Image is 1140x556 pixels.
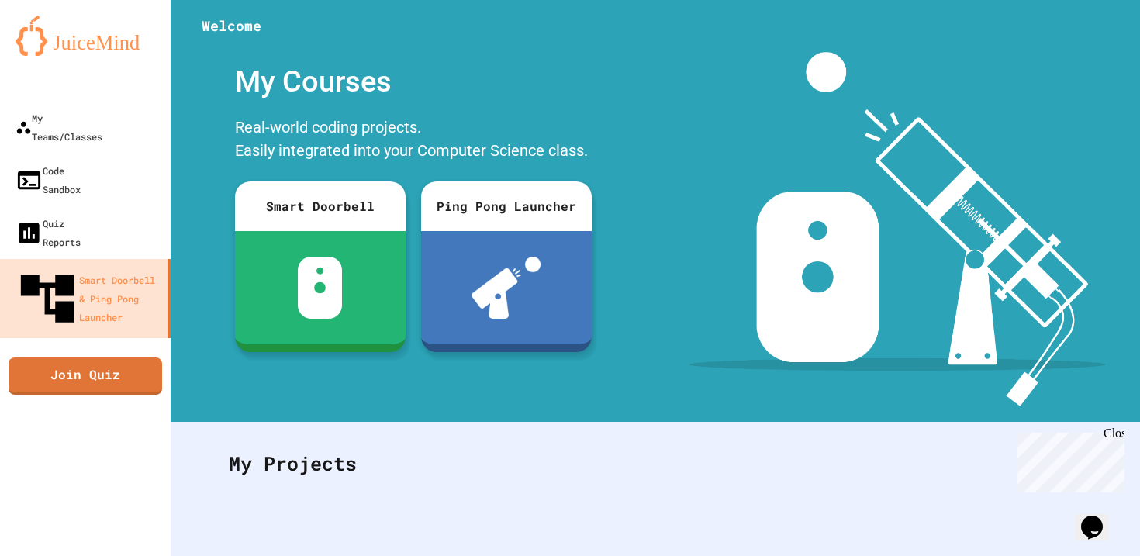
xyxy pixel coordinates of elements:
div: Real-world coding projects. Easily integrated into your Computer Science class. [227,112,599,170]
div: Chat with us now!Close [6,6,107,98]
div: My Teams/Classes [16,109,102,146]
img: logo-orange.svg [16,16,155,56]
a: Join Quiz [9,357,162,395]
iframe: chat widget [1011,426,1124,492]
div: Smart Doorbell [235,181,406,231]
iframe: chat widget [1075,494,1124,540]
div: Quiz Reports [16,214,81,251]
div: Smart Doorbell & Ping Pong Launcher [16,267,161,330]
div: Code Sandbox [16,161,81,199]
img: ppl-with-ball.png [472,257,541,319]
img: sdb-white.svg [298,257,342,319]
div: Ping Pong Launcher [421,181,592,231]
div: My Projects [213,433,1097,494]
div: My Courses [227,52,599,112]
img: banner-image-my-projects.png [689,52,1105,406]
